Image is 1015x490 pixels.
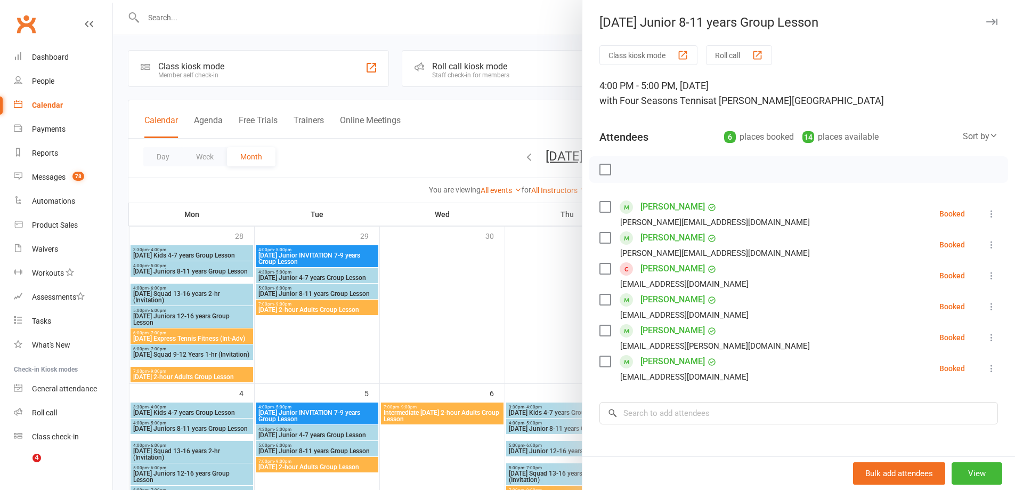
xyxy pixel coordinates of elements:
[802,131,814,143] div: 14
[32,293,85,301] div: Assessments
[939,303,965,310] div: Booked
[706,45,772,65] button: Roll call
[11,454,36,479] iframe: Intercom live chat
[32,221,78,229] div: Product Sales
[32,53,69,61] div: Dashboard
[14,401,112,425] a: Roll call
[620,339,810,353] div: [EMAIL_ADDRESS][PERSON_NAME][DOMAIN_NAME]
[640,291,705,308] a: [PERSON_NAME]
[599,45,697,65] button: Class kiosk mode
[32,197,75,205] div: Automations
[640,229,705,246] a: [PERSON_NAME]
[14,213,112,237] a: Product Sales
[599,130,648,144] div: Attendees
[939,334,965,341] div: Booked
[72,172,84,181] span: 78
[802,130,879,144] div: places available
[14,117,112,141] a: Payments
[32,341,70,349] div: What's New
[620,370,749,384] div: [EMAIL_ADDRESS][DOMAIN_NAME]
[939,210,965,218] div: Booked
[620,246,810,260] div: [PERSON_NAME][EMAIL_ADDRESS][DOMAIN_NAME]
[13,11,39,37] a: Clubworx
[14,45,112,69] a: Dashboard
[14,377,112,401] a: General attendance kiosk mode
[640,198,705,215] a: [PERSON_NAME]
[32,317,51,325] div: Tasks
[14,69,112,93] a: People
[14,189,112,213] a: Automations
[33,454,41,462] span: 4
[14,165,112,189] a: Messages 78
[14,333,112,357] a: What's New
[599,95,708,106] span: with Four Seasons Tennis
[708,95,884,106] span: at [PERSON_NAME][GEOGRAPHIC_DATA]
[640,260,705,277] a: [PERSON_NAME]
[14,237,112,261] a: Waivers
[32,149,58,157] div: Reports
[620,215,810,229] div: [PERSON_NAME][EMAIL_ADDRESS][DOMAIN_NAME]
[14,285,112,309] a: Assessments
[620,308,749,322] div: [EMAIL_ADDRESS][DOMAIN_NAME]
[32,101,63,109] div: Calendar
[582,15,1015,30] div: [DATE] Junior 8-11 years Group Lesson
[952,462,1002,485] button: View
[32,384,97,393] div: General attendance
[32,173,66,181] div: Messages
[32,269,64,277] div: Workouts
[14,309,112,333] a: Tasks
[32,408,57,417] div: Roll call
[32,245,58,253] div: Waivers
[14,141,112,165] a: Reports
[599,402,998,424] input: Search to add attendees
[599,453,628,468] div: Notes
[939,365,965,372] div: Booked
[32,432,79,441] div: Class check-in
[14,425,112,449] a: Class kiosk mode
[32,77,54,85] div: People
[853,462,945,485] button: Bulk add attendees
[640,353,705,370] a: [PERSON_NAME]
[963,130,998,143] div: Sort by
[724,130,794,144] div: places booked
[724,131,736,143] div: 6
[14,261,112,285] a: Workouts
[32,125,66,133] div: Payments
[14,93,112,117] a: Calendar
[640,322,705,339] a: [PERSON_NAME]
[620,277,749,291] div: [EMAIL_ADDRESS][DOMAIN_NAME]
[599,78,998,108] div: 4:00 PM - 5:00 PM, [DATE]
[939,241,965,248] div: Booked
[939,272,965,279] div: Booked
